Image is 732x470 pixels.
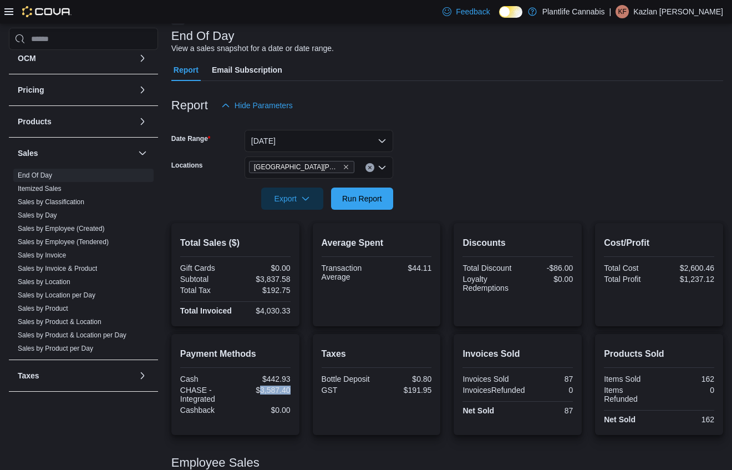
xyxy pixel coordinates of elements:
div: $442.93 [237,375,290,383]
h3: OCM [18,53,36,64]
button: [DATE] [245,130,393,152]
button: Run Report [331,188,393,210]
h3: Taxes [18,370,39,381]
a: Sales by Invoice & Product [18,265,97,272]
button: Remove St. Albert - Erin Ridge from selection in this group [343,164,349,170]
a: Sales by Product per Day [18,345,93,352]
h3: End Of Day [171,29,235,43]
span: Sales by Product & Location [18,317,101,326]
span: Run Report [342,193,382,204]
h2: Cost/Profit [604,236,714,250]
div: Items Refunded [604,386,657,403]
div: Total Cost [604,264,657,272]
span: Sales by Location [18,277,70,286]
a: Sales by Invoice [18,251,66,259]
div: $4,030.33 [237,306,290,315]
h3: Sales [18,148,38,159]
span: Sales by Classification [18,198,84,206]
img: Cova [22,6,72,17]
div: $1,237.12 [662,275,714,284]
span: Sales by Product [18,304,68,313]
button: Clear input [365,163,374,172]
h3: Products [18,116,52,127]
button: Export [261,188,323,210]
button: Taxes [18,370,134,381]
button: Taxes [136,369,149,382]
label: Locations [171,161,203,170]
div: 0 [529,386,573,395]
p: Kazlan [PERSON_NAME] [633,5,723,18]
div: CHASE - Integrated [180,386,233,403]
div: $2,600.46 [662,264,714,272]
span: St. Albert - Erin Ridge [249,161,354,173]
div: InvoicesRefunded [462,386,525,395]
div: 0 [662,386,714,395]
h2: Discounts [462,236,573,250]
span: Sales by Invoice & Product [18,264,97,273]
h2: Taxes [322,347,432,361]
span: Feedback [456,6,490,17]
button: Open list of options [378,163,387,172]
a: Sales by Location per Day [18,291,95,299]
a: Sales by Classification [18,198,84,206]
div: $0.00 [520,275,573,284]
div: 162 [662,375,714,383]
div: $192.75 [237,286,290,295]
button: Sales [136,146,149,160]
div: Bottle Deposit [322,375,374,383]
div: Invoices Sold [462,375,515,383]
span: End Of Day [18,171,52,180]
span: Sales by Day [18,211,57,220]
label: Date Range [171,134,211,143]
div: 87 [520,375,573,383]
div: 162 [662,415,714,424]
h3: Pricing [18,84,44,95]
div: $44.11 [379,264,431,272]
div: Cash [180,375,233,383]
h2: Invoices Sold [462,347,573,361]
button: OCM [136,52,149,65]
div: Total Discount [462,264,515,272]
span: Report [174,59,199,81]
span: Sales by Product per Day [18,344,93,353]
span: Hide Parameters [235,100,293,111]
a: Itemized Sales [18,185,62,193]
input: Dark Mode [499,6,522,18]
div: -$86.00 [520,264,573,272]
h3: Employee Sales [171,456,260,469]
span: Sales by Employee (Tendered) [18,237,109,246]
div: Sales [9,169,158,360]
div: $191.95 [379,386,431,395]
h2: Average Spent [322,236,432,250]
button: Hide Parameters [217,94,297,117]
p: Plantlife Cannabis [542,5,605,18]
a: Sales by Product & Location per Day [18,331,126,339]
div: View a sales snapshot for a date or date range. [171,43,334,54]
span: Email Subscription [212,59,282,81]
div: Total Tax [180,286,233,295]
div: 87 [520,406,573,415]
div: Items Sold [604,375,657,383]
button: Sales [18,148,134,159]
span: [GEOGRAPHIC_DATA][PERSON_NAME] [254,161,340,173]
span: Itemized Sales [18,184,62,193]
a: Sales by Day [18,211,57,219]
div: Kazlan Foisy-Lentz [616,5,629,18]
a: Sales by Employee (Created) [18,225,105,233]
a: Sales by Product & Location [18,318,101,326]
div: Total Profit [604,275,657,284]
strong: Total Invoiced [180,306,232,315]
span: Sales by Invoice [18,251,66,260]
button: Products [136,115,149,128]
div: $3,587.40 [237,386,290,395]
span: KF [618,5,626,18]
a: Sales by Employee (Tendered) [18,238,109,246]
div: Loyalty Redemptions [462,275,515,292]
h2: Total Sales ($) [180,236,291,250]
p: | [609,5,612,18]
button: OCM [18,53,134,64]
span: Sales by Employee (Created) [18,224,105,233]
div: $0.00 [237,406,290,415]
